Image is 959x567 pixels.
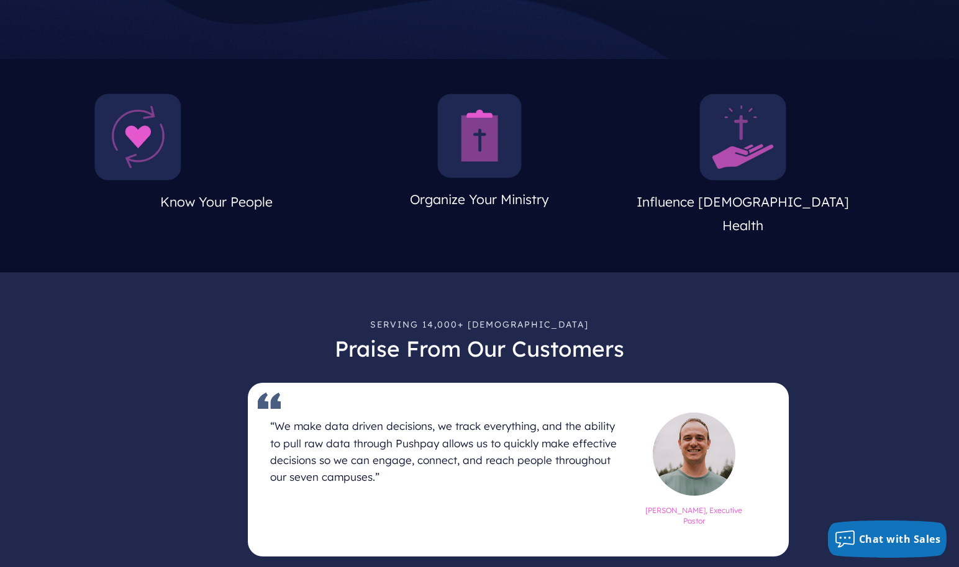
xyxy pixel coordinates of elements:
p: Serving 14,000+ [DEMOGRAPHIC_DATA] [94,312,865,335]
span: Influence [DEMOGRAPHIC_DATA] Health [637,194,849,233]
span: Organize Your Ministry [410,191,549,207]
h3: Praise From Our Customers [94,335,865,373]
span: Chat with Sales [859,532,941,546]
span: Know Your People [160,194,273,210]
h6: [PERSON_NAME], Executive Pastor [642,501,746,527]
button: Chat with Sales [828,520,947,558]
h4: “We make data driven decisions, we track everything, and the ability to pull raw data through Pus... [270,413,627,490]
